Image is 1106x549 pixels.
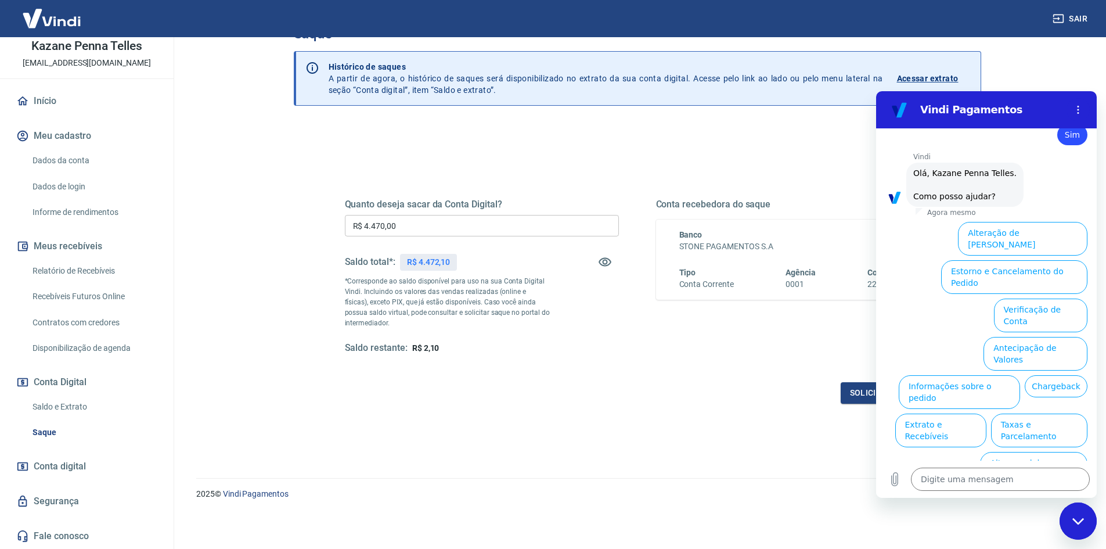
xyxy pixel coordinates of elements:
iframe: Janela de mensagens [876,91,1097,498]
p: Acessar extrato [897,73,959,84]
h5: Conta recebedora do saque [656,199,930,210]
p: [EMAIL_ADDRESS][DOMAIN_NAME] [23,57,151,69]
span: R$ 2,10 [412,343,439,353]
button: Meu cadastro [14,123,160,149]
p: A partir de agora, o histórico de saques será disponibilizado no extrato da sua conta digital. Ac... [329,61,883,96]
span: Agência [786,268,816,277]
img: Vindi [14,1,89,36]
p: Kazane Penna Telles [31,40,142,52]
span: Banco [679,230,702,239]
h6: Conta Corrente [679,278,734,290]
h5: Saldo total*: [345,256,395,268]
a: Recebíveis Futuros Online [28,285,160,308]
span: Tipo [679,268,696,277]
p: *Corresponde ao saldo disponível para uso na sua Conta Digital Vindi. Incluindo os valores das ve... [345,276,550,328]
p: R$ 4.472,10 [407,256,450,268]
iframe: Botão para abrir a janela de mensagens, conversa em andamento [1060,503,1097,540]
a: Saque [28,421,160,444]
a: Início [14,88,160,114]
a: Dados de login [28,175,160,199]
button: Solicitar saque [841,382,930,404]
p: 2025 © [196,488,1078,500]
a: Contratos com credores [28,311,160,335]
a: Disponibilização de agenda [28,336,160,360]
button: Sair [1050,8,1092,30]
span: Conta digital [34,458,86,475]
h5: Saldo restante: [345,342,408,354]
span: Conta [867,268,889,277]
a: Saldo e Extrato [28,395,160,419]
button: Meus recebíveis [14,234,160,259]
h6: 2227366-8 [867,278,907,290]
a: Informe de rendimentos [28,200,160,224]
a: Segurança [14,489,160,514]
h6: STONE PAGAMENTOS S.A [679,241,907,253]
a: Vindi Pagamentos [223,489,289,498]
a: Fale conosco [14,523,160,549]
a: Acessar extrato [897,61,971,96]
a: Conta digital [14,454,160,479]
h6: 0001 [786,278,816,290]
h5: Quanto deseja sacar da Conta Digital? [345,199,619,210]
a: Dados da conta [28,149,160,173]
a: Relatório de Recebíveis [28,259,160,283]
p: Histórico de saques [329,61,883,73]
button: Conta Digital [14,369,160,395]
